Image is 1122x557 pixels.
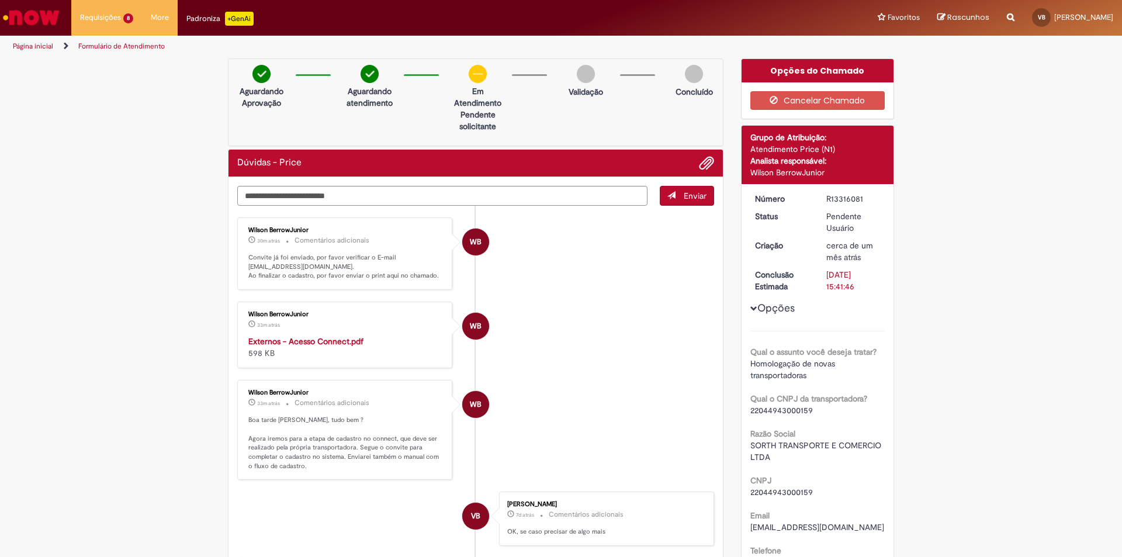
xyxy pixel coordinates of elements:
a: Externos - Acesso Connect.pdf [248,336,363,347]
span: 22044943000159 [750,405,813,416]
p: Aguardando atendimento [341,85,398,109]
span: cerca de um mês atrás [826,240,873,262]
span: VB [1038,13,1045,21]
span: 8 [123,13,133,23]
div: [PERSON_NAME] [507,501,702,508]
span: 33m atrás [257,321,280,328]
div: VICTOR BRAGA [462,503,489,530]
time: 22/08/2025 12:19:59 [516,511,534,518]
div: Wilson BerrowJunior [248,227,443,234]
dt: Número [746,193,818,205]
div: Wilson BerrowJunior [750,167,885,178]
div: R13316081 [826,193,881,205]
img: check-circle-green.png [252,65,271,83]
span: [PERSON_NAME] [1054,12,1113,22]
div: Wilson BerrowJunior [248,389,443,396]
p: Concluído [676,86,713,98]
img: circle-minus.png [469,65,487,83]
span: 30m atrás [257,237,280,244]
p: OK, se caso precisar de algo mais [507,527,702,537]
dt: Criação [746,240,818,251]
span: 7d atrás [516,511,534,518]
div: Atendimento Price (N1) [750,143,885,155]
button: Enviar [660,186,714,206]
span: 22044943000159 [750,487,813,497]
span: Favoritos [888,12,920,23]
small: Comentários adicionais [295,398,369,408]
small: Comentários adicionais [295,236,369,245]
button: Cancelar Chamado [750,91,885,110]
div: Opções do Chamado [742,59,894,82]
img: img-circle-grey.png [685,65,703,83]
span: WB [470,312,482,340]
textarea: Digite sua mensagem aqui... [237,186,647,206]
span: Enviar [684,191,707,201]
a: Formulário de Atendimento [78,41,165,51]
button: Adicionar anexos [699,155,714,171]
small: Comentários adicionais [549,510,624,520]
a: Página inicial [13,41,53,51]
dt: Conclusão Estimada [746,269,818,292]
span: VB [471,502,480,530]
p: Em Atendimento [449,85,506,109]
b: Email [750,510,770,521]
p: Convite já foi enviado, por favor verificar o E-mail [EMAIL_ADDRESS][DOMAIN_NAME]. Ao finalizar o... [248,253,443,281]
time: 28/08/2025 13:25:04 [257,400,280,407]
span: Rascunhos [947,12,989,23]
img: ServiceNow [1,6,61,29]
div: Wilson BerrowJunior [248,311,443,318]
span: [EMAIL_ADDRESS][DOMAIN_NAME] [750,522,884,532]
dt: Status [746,210,818,222]
b: CNPJ [750,475,771,486]
p: Validação [569,86,603,98]
div: Wilson BerrowJunior [462,229,489,255]
div: Grupo de Atribuição: [750,132,885,143]
div: Pendente Usuário [826,210,881,234]
p: Boa tarde [PERSON_NAME], tudo bem ? Agora iremos para a etapa de cadastro no connect, que deve se... [248,416,443,470]
a: Rascunhos [937,12,989,23]
b: Telefone [750,545,781,556]
div: Wilson BerrowJunior [462,313,489,340]
div: Analista responsável: [750,155,885,167]
time: 28/08/2025 13:28:29 [257,237,280,244]
div: 23/07/2025 10:41:42 [826,240,881,263]
b: Qual o CNPJ da transportadora? [750,393,867,404]
b: Qual o assunto você deseja tratar? [750,347,877,357]
span: Requisições [80,12,121,23]
span: SORTH TRANSPORTE E COMERCIO LTDA [750,440,884,462]
div: Padroniza [186,12,254,26]
span: 33m atrás [257,400,280,407]
img: check-circle-green.png [361,65,379,83]
p: Aguardando Aprovação [233,85,290,109]
time: 28/08/2025 13:25:18 [257,321,280,328]
span: Homologação de novas transportadoras [750,358,837,380]
span: WB [470,228,482,256]
p: +GenAi [225,12,254,26]
div: 598 KB [248,335,443,359]
div: [DATE] 15:41:46 [826,269,881,292]
ul: Trilhas de página [9,36,739,57]
div: Wilson BerrowJunior [462,391,489,418]
p: Pendente solicitante [449,109,506,132]
span: WB [470,390,482,418]
img: img-circle-grey.png [577,65,595,83]
b: Razão Social [750,428,795,439]
time: 23/07/2025 10:41:42 [826,240,873,262]
span: More [151,12,169,23]
h2: Dúvidas - Price Histórico de tíquete [237,158,302,168]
